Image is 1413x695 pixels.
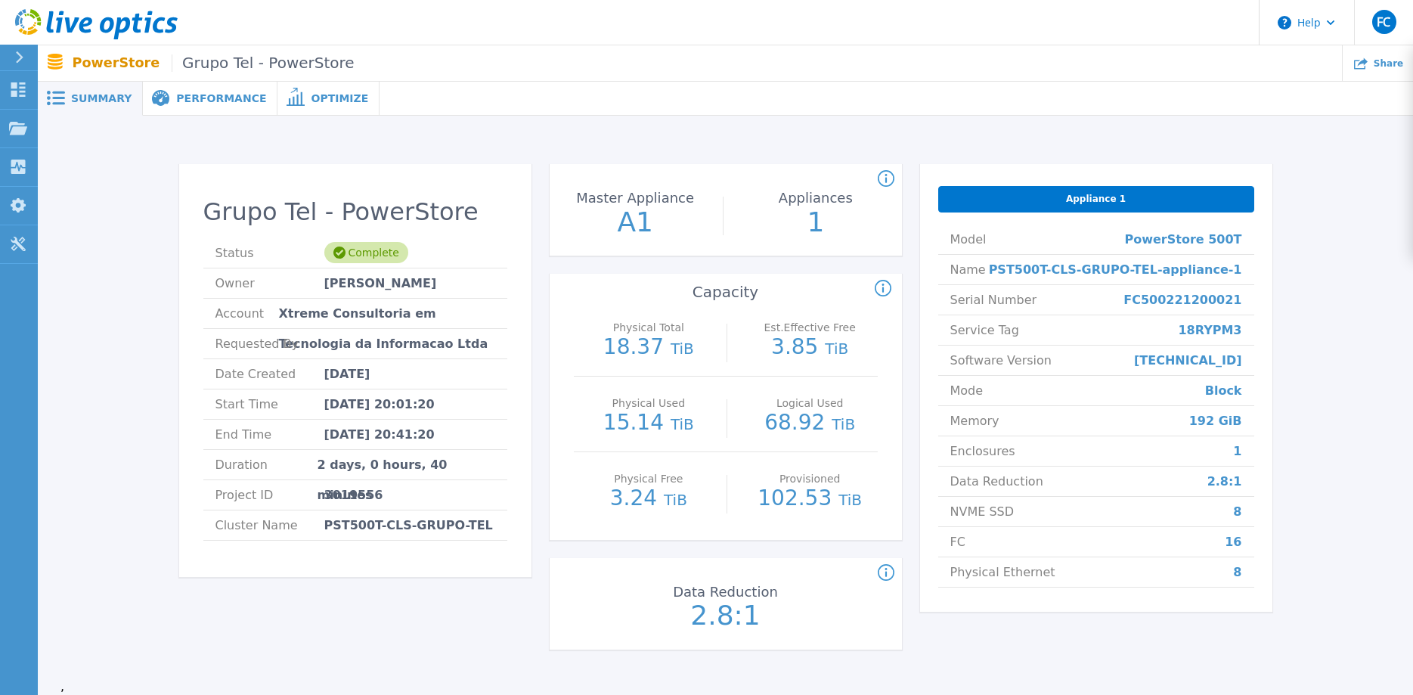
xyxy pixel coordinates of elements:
span: Start Time [215,389,324,419]
span: Data Reduction [950,467,1043,496]
span: Xtreme Consultoria em Tecnologia da Informacao Ltda [278,299,494,328]
span: 8 [1233,557,1241,587]
p: 1 [731,209,900,236]
p: 102.53 [742,488,878,510]
span: Physical Ethernet [950,557,1055,587]
span: Software Version [950,346,1052,375]
span: Performance [176,93,266,104]
p: 2.8:1 [641,602,810,629]
span: Name [950,255,986,284]
span: Cluster Name [215,510,324,540]
span: TiB [671,340,694,358]
span: FC [1377,16,1390,28]
p: Physical Total [584,322,712,333]
span: 2 days, 0 hours, 40 minutes [318,450,495,479]
span: 18RYPM3 [1178,315,1241,345]
p: 3.24 [581,488,717,510]
span: [TECHNICAL_ID] [1134,346,1242,375]
p: Master Appliance [554,191,716,205]
span: PST500T-CLS-GRUPO-TEL-appliance-1 [989,255,1242,284]
p: 68.92 [742,412,878,435]
p: Logical Used [746,398,874,408]
span: [DATE] 20:41:20 [324,420,435,449]
p: 3.85 [742,337,878,359]
span: Duration [215,450,318,479]
span: TiB [664,491,687,509]
p: Provisioned [746,473,874,484]
div: Complete [324,242,408,263]
p: Appliances [735,191,897,205]
p: 18.37 [581,337,717,359]
span: TiB [832,415,855,433]
span: Status [215,238,324,268]
span: Optimize [311,93,368,104]
h2: Grupo Tel - PowerStore [203,198,507,226]
span: TiB [671,415,694,433]
span: 2.8:1 [1207,467,1242,496]
span: Project ID [215,480,324,510]
span: Enclosures [950,436,1015,466]
span: Service Tag [950,315,1019,345]
span: PowerStore 500T [1124,225,1241,254]
span: NVME SSD [950,497,1015,526]
span: Mode [950,376,984,405]
span: Grupo Tel - PowerStore [172,54,354,72]
span: TiB [838,491,862,509]
p: Data Reduction [644,585,806,599]
span: Account [215,299,279,328]
p: 15.14 [581,412,717,435]
span: Block [1205,376,1242,405]
span: Model [950,225,987,254]
span: [DATE] [324,359,370,389]
p: Physical Free [584,473,712,484]
span: Serial Number [950,285,1037,315]
span: 1 [1233,436,1241,466]
span: Requested By [215,329,324,358]
span: Date Created [215,359,324,389]
span: 8 [1233,497,1241,526]
span: 16 [1225,527,1241,557]
span: Summary [71,93,132,104]
span: End Time [215,420,324,449]
p: Est.Effective Free [746,322,874,333]
span: FC [950,527,965,557]
span: FC500221200021 [1123,285,1241,315]
span: 192 GiB [1189,406,1242,436]
span: Owner [215,268,324,298]
span: [DATE] 20:01:20 [324,389,435,419]
p: PowerStore [73,54,355,72]
span: Appliance 1 [1066,193,1126,205]
span: Memory [950,406,999,436]
span: Share [1374,59,1403,68]
span: 3019556 [324,480,383,510]
span: [PERSON_NAME] [324,268,437,298]
p: Physical Used [584,398,712,408]
p: A1 [550,209,720,236]
span: TiB [825,340,848,358]
span: PST500T-CLS-GRUPO-TEL [324,510,493,540]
